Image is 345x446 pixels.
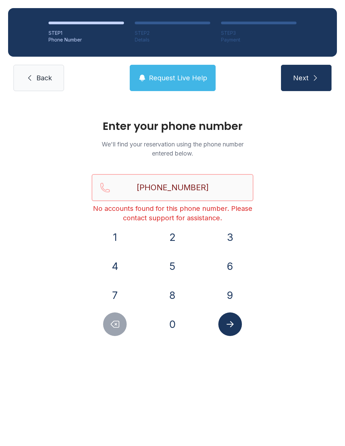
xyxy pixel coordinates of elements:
[218,312,242,336] button: Submit lookup form
[161,254,184,278] button: 5
[293,73,309,83] span: Next
[103,254,127,278] button: 4
[218,254,242,278] button: 6
[221,36,296,43] div: Payment
[92,204,253,223] div: No accounts found for this phone number. Please contact support for assistance.
[221,30,296,36] div: STEP 3
[161,283,184,307] button: 8
[103,283,127,307] button: 7
[103,225,127,249] button: 1
[49,36,124,43] div: Phone Number
[92,140,253,158] p: We'll find your reservation using the phone number entered below.
[218,225,242,249] button: 3
[92,174,253,201] input: Reservation phone number
[161,225,184,249] button: 2
[49,30,124,36] div: STEP 1
[149,73,207,83] span: Request Live Help
[103,312,127,336] button: Delete number
[36,73,52,83] span: Back
[161,312,184,336] button: 0
[92,121,253,132] h1: Enter your phone number
[135,30,210,36] div: STEP 2
[135,36,210,43] div: Details
[218,283,242,307] button: 9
